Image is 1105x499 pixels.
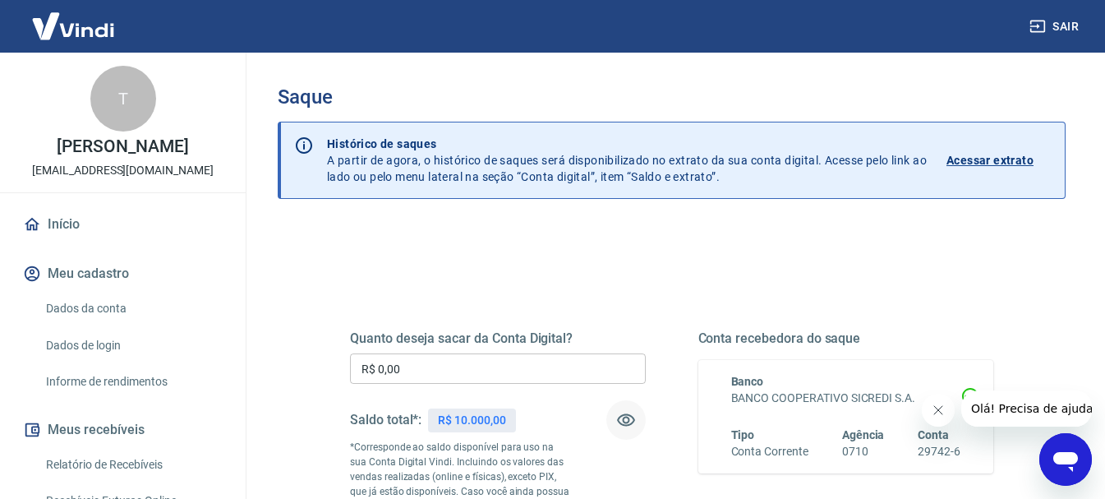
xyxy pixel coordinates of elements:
p: Histórico de saques [327,136,927,152]
a: Informe de rendimentos [39,365,226,399]
button: Meu cadastro [20,256,226,292]
h3: Saque [278,85,1066,109]
h6: 29742-6 [918,443,960,460]
iframe: Mensagem da empresa [961,390,1092,427]
span: Olá! Precisa de ajuda? [10,12,138,25]
p: [EMAIL_ADDRESS][DOMAIN_NAME] [32,162,214,179]
h5: Conta recebedora do saque [698,330,994,347]
h6: 0710 [842,443,885,460]
p: Acessar extrato [946,152,1034,169]
iframe: Fechar mensagem [922,394,955,427]
div: T [90,66,156,132]
button: Meus recebíveis [20,412,226,448]
h5: Saldo total*: [350,412,421,428]
a: Acessar extrato [946,136,1052,185]
a: Relatório de Recebíveis [39,448,226,482]
p: A partir de agora, o histórico de saques será disponibilizado no extrato da sua conta digital. Ac... [327,136,927,185]
h5: Quanto deseja sacar da Conta Digital? [350,330,646,347]
span: Banco [731,375,764,388]
button: Sair [1026,12,1085,42]
p: R$ 10.000,00 [438,412,505,429]
span: Agência [842,428,885,441]
a: Dados da conta [39,292,226,326]
a: Início [20,206,226,243]
a: Dados de login [39,329,226,363]
h6: BANCO COOPERATIVO SICREDI S.A. [731,390,961,407]
iframe: Botão para abrir a janela de mensagens [1039,433,1092,486]
span: Conta [918,428,949,441]
p: [PERSON_NAME] [57,138,188,155]
h6: Conta Corrente [731,443,808,460]
span: Tipo [731,428,755,441]
img: Vindi [20,1,127,51]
